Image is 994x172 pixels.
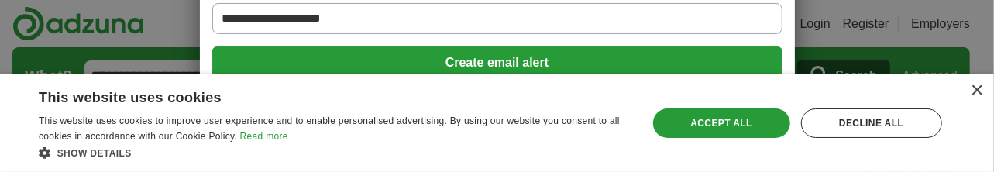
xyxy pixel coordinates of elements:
[801,108,942,138] div: Decline all
[240,131,288,142] a: Read more, opens a new window
[971,85,982,97] div: Close
[653,108,790,138] div: Accept all
[39,145,629,160] div: Show details
[39,115,620,142] span: This website uses cookies to improve user experience and to enable personalised advertising. By u...
[39,84,590,107] div: This website uses cookies
[212,46,782,79] button: Create email alert
[57,148,132,159] span: Show details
